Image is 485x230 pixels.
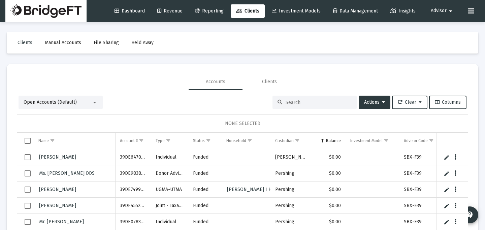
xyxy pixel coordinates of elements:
[25,203,31,209] div: Select row
[115,198,151,214] td: 39DE4552216
[115,182,151,198] td: 39DE7499447
[25,187,31,193] div: Select row
[151,133,188,149] td: Column Type
[206,78,225,85] div: Accounts
[193,186,217,193] div: Funded
[115,214,151,230] td: 39DE0783935
[286,100,352,105] input: Search
[364,99,385,105] span: Actions
[222,133,270,149] td: Column Household
[270,133,312,149] td: Column Custodian
[312,198,346,214] td: $0.00
[39,219,84,225] span: Mr. [PERSON_NAME]
[151,198,188,214] td: Joint - Taxable
[206,138,211,143] span: Show filter options for column 'Status'
[346,133,399,149] td: Column Investment Model
[399,133,442,149] td: Column Advisor Code
[272,8,321,14] span: Investment Models
[312,182,346,198] td: $0.00
[88,36,124,50] a: File Sharing
[270,198,312,214] td: Pershing
[359,96,390,109] button: Actions
[39,154,76,160] span: [PERSON_NAME]
[39,36,87,50] a: Manual Accounts
[193,202,217,209] div: Funded
[312,133,346,149] td: Column Balance
[312,165,346,182] td: $0.00
[326,138,341,143] div: Balance
[193,170,217,177] div: Funded
[34,133,115,149] td: Column Name
[270,182,312,198] td: Pershing
[25,170,31,176] div: Select row
[39,187,76,192] span: [PERSON_NAME]
[435,99,461,105] span: Columns
[312,149,346,165] td: $0.00
[115,8,145,14] span: Dashboard
[193,219,217,225] div: Funded
[195,8,224,14] span: Reporting
[444,187,450,193] a: Edit
[151,165,188,182] td: Donor Advised Fund
[38,217,85,227] a: Mr. [PERSON_NAME]
[38,168,95,178] a: Ms. [PERSON_NAME] DDS
[262,78,277,85] div: Clients
[50,138,55,143] span: Show filter options for column 'Name'
[131,40,154,45] span: Held Away
[384,138,389,143] span: Show filter options for column 'Investment Model'
[328,4,383,18] a: Data Management
[38,138,49,143] div: Name
[115,133,151,149] td: Column Account #
[22,120,463,127] div: NONE SELECTED
[151,149,188,165] td: Individual
[429,96,466,109] button: Columns
[399,182,442,198] td: SBX-F39
[10,4,82,18] img: Dashboard
[236,8,259,14] span: Clients
[429,138,434,143] span: Show filter options for column 'Advisor Code'
[25,138,31,144] div: Select all
[423,4,463,18] button: Advisor
[227,187,292,192] span: [PERSON_NAME] I Household
[266,4,326,18] a: Investment Models
[444,203,450,209] a: Edit
[190,4,229,18] a: Reporting
[392,96,427,109] button: Clear
[94,40,119,45] span: File Sharing
[270,149,312,165] td: [PERSON_NAME]
[231,4,265,18] a: Clients
[24,99,77,105] span: Open Accounts (Default)
[350,138,383,143] div: Investment Model
[270,165,312,182] td: Pershing
[139,138,144,143] span: Show filter options for column 'Account #'
[38,152,77,162] a: [PERSON_NAME]
[447,4,455,18] mat-icon: arrow_drop_down
[193,138,205,143] div: Status
[45,40,81,45] span: Manual Accounts
[444,154,450,160] a: Edit
[333,8,378,14] span: Data Management
[404,138,428,143] div: Advisor Code
[18,40,32,45] span: Clients
[12,36,38,50] a: Clients
[431,8,447,14] span: Advisor
[385,4,421,18] a: Insights
[193,154,217,161] div: Funded
[38,201,77,210] a: [PERSON_NAME]
[151,182,188,198] td: UGMA-UTMA
[151,214,188,230] td: Individual
[444,170,450,176] a: Edit
[115,149,151,165] td: 39DE6470516
[399,198,442,214] td: SBX-F39
[166,138,171,143] span: Show filter options for column 'Type'
[152,4,188,18] a: Revenue
[109,4,150,18] a: Dashboard
[226,138,246,143] div: Household
[247,138,252,143] span: Show filter options for column 'Household'
[270,214,312,230] td: Pershing
[398,99,422,105] span: Clear
[126,36,159,50] a: Held Away
[226,185,292,194] a: [PERSON_NAME] I Household
[39,170,95,176] span: Ms. [PERSON_NAME] DDS
[115,165,151,182] td: 39DE9838482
